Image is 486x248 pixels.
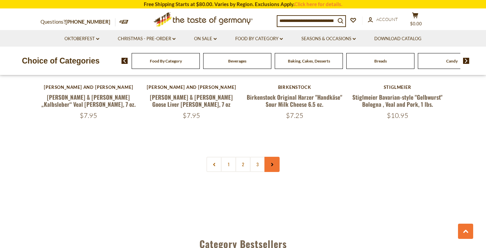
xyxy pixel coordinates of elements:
a: 3 [250,157,265,172]
div: Birkenstock [246,84,343,90]
a: [PERSON_NAME] & [PERSON_NAME] Goose Liver [PERSON_NAME], 7 oz [150,93,233,108]
span: $0.00 [410,21,422,26]
a: On Sale [194,35,217,43]
a: Beverages [228,58,246,64]
button: $0.00 [405,12,425,29]
span: $7.95 [80,111,97,120]
p: Questions? [40,18,115,26]
a: Account [368,16,398,23]
a: Oktoberfest [64,35,99,43]
a: Birkenstock Original Harzer "Handkäse" Sour Milk Cheese 6.5 oz. [247,93,342,108]
a: Christmas - PRE-ORDER [118,35,175,43]
a: [PERSON_NAME] & [PERSON_NAME] „Kalbsleber“ Veal [PERSON_NAME], 7 oz. [42,93,136,108]
div: [PERSON_NAME] and [PERSON_NAME] [143,84,240,90]
img: next arrow [463,58,469,64]
a: 1 [221,157,236,172]
a: Food By Category [150,58,182,64]
a: Seasons & Occasions [301,35,356,43]
a: Baking, Cakes, Desserts [288,58,330,64]
a: 2 [236,157,251,172]
div: [PERSON_NAME] and [PERSON_NAME] [40,84,137,90]
a: Download Catalog [374,35,422,43]
div: Stiglmeier [349,84,446,90]
span: Account [376,17,398,22]
a: Click here for details. [294,1,342,7]
a: [PHONE_NUMBER] [65,19,110,25]
a: Stiglmeier Bavarian-style "Gelbwurst" Bologna , Veal and Pork, 1 lbs. [352,93,442,108]
a: Food By Category [235,35,283,43]
span: $7.25 [286,111,303,120]
img: previous arrow [122,58,128,64]
a: Candy [446,58,458,64]
a: Breads [374,58,387,64]
span: $7.95 [183,111,200,120]
span: $10.95 [387,111,408,120]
